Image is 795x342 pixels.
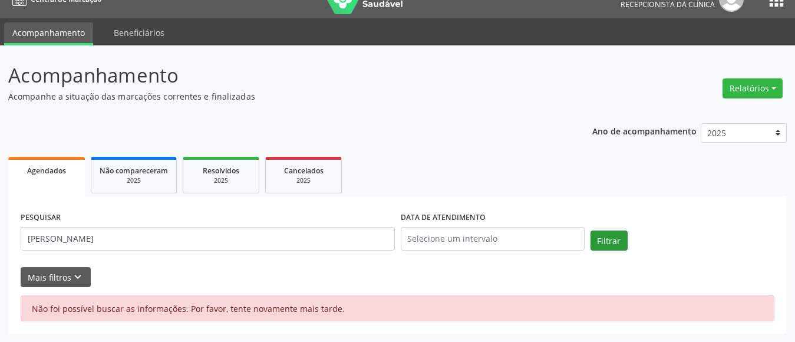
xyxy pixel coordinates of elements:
[284,166,324,176] span: Cancelados
[723,78,783,98] button: Relatórios
[71,271,84,284] i: keyboard_arrow_down
[21,227,395,251] input: Nome, código do beneficiário ou CPF
[8,61,553,90] p: Acompanhamento
[592,123,697,138] p: Ano de acompanhamento
[4,22,93,45] a: Acompanhamento
[21,267,91,288] button: Mais filtroskeyboard_arrow_down
[100,166,168,176] span: Não compareceram
[21,209,61,227] label: PESQUISAR
[401,209,486,227] label: DATA DE ATENDIMENTO
[27,166,66,176] span: Agendados
[401,227,585,251] input: Selecione um intervalo
[192,176,250,185] div: 2025
[100,176,168,185] div: 2025
[8,90,553,103] p: Acompanhe a situação das marcações correntes e finalizadas
[203,166,239,176] span: Resolvidos
[591,231,628,251] button: Filtrar
[105,22,173,43] a: Beneficiários
[274,176,333,185] div: 2025
[21,295,774,321] div: Não foi possível buscar as informações. Por favor, tente novamente mais tarde.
